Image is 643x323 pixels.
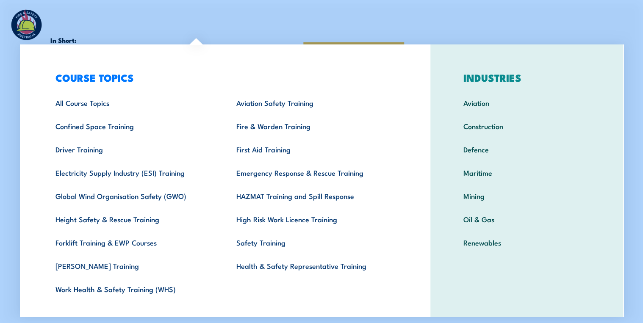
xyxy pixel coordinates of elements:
a: Oil & Gas [450,207,604,231]
a: Confined Space Training [42,114,223,138]
a: Global Wind Organisation Safety (GWO) [42,184,223,207]
a: First Aid Training [223,138,404,161]
a: Defence [450,138,604,161]
h3: COURSE TOPICS [42,72,404,83]
a: Aviation [450,91,604,114]
h3: INDUSTRIES [450,72,604,83]
a: HAZMAT Training and Spill Response [223,184,404,207]
a: Mining [450,184,604,207]
a: Height Safety & Rescue Training [42,207,223,231]
a: Safety Training [223,231,404,254]
a: [PERSON_NAME] Training [42,254,223,277]
a: Learner Portal [510,15,558,37]
a: Electricity Supply Industry (ESI) Training [42,161,223,184]
a: Course Calendar [228,15,285,37]
a: Emergency Response & Rescue Training [223,161,404,184]
a: Contact [576,15,603,37]
a: About Us [423,15,454,37]
a: Health & Safety Representative Training [223,254,404,277]
a: All Course Topics [42,91,223,114]
a: Maritime [450,161,604,184]
a: Renewables [450,231,604,254]
a: Forklift Training & EWP Courses [42,231,223,254]
a: Fire & Warden Training [223,114,404,138]
a: Emergency Response Services [303,15,404,37]
a: Driver Training [42,138,223,161]
a: News [473,15,491,37]
a: Construction [450,114,604,138]
a: Aviation Safety Training [223,91,404,114]
a: Work Health & Safety Training (WHS) [42,277,223,301]
a: High Risk Work Licence Training [223,207,404,231]
a: Courses [183,15,210,37]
